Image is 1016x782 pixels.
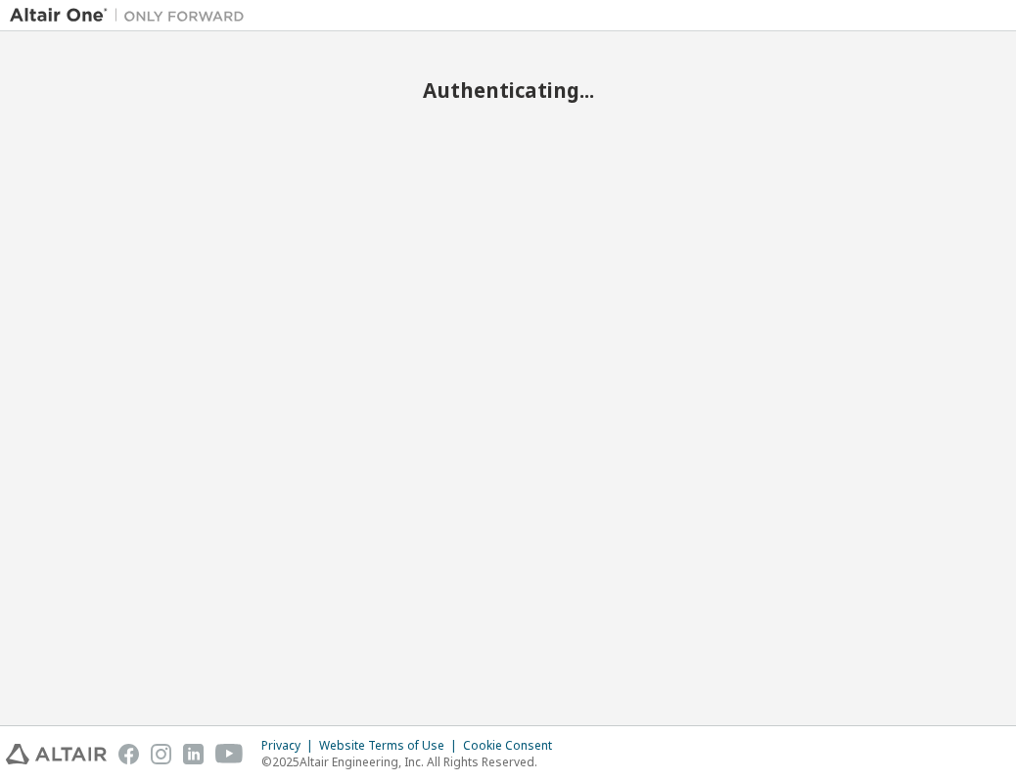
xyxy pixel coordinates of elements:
[151,744,171,764] img: instagram.svg
[463,738,564,754] div: Cookie Consent
[261,738,319,754] div: Privacy
[261,754,564,770] p: © 2025 Altair Engineering, Inc. All Rights Reserved.
[183,744,204,764] img: linkedin.svg
[319,738,463,754] div: Website Terms of Use
[215,744,244,764] img: youtube.svg
[10,6,254,25] img: Altair One
[118,744,139,764] img: facebook.svg
[10,77,1006,103] h2: Authenticating...
[6,744,107,764] img: altair_logo.svg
